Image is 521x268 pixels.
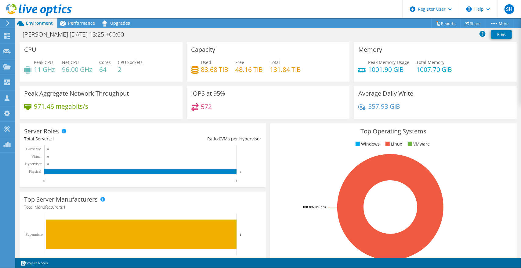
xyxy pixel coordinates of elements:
h4: 131.84 TiB [270,66,301,73]
h4: 1001.90 GiB [368,66,409,73]
text: 1 [240,233,241,236]
h1: [PERSON_NAME] [DATE] 13:25 +00:00 [20,31,133,38]
h3: IOPS at 95% [191,90,226,97]
a: Share [460,19,485,28]
text: 1 [236,179,237,183]
h4: 2 [118,66,143,73]
a: Print [491,30,512,39]
text: 0 [47,155,49,158]
span: Total [270,59,280,65]
span: Environment [26,20,53,26]
h4: 48.16 TiB [236,66,263,73]
h4: 64 [99,66,111,73]
a: Project Notes [16,259,52,267]
span: Used [201,59,212,65]
h3: Average Daily Write [358,90,413,97]
a: Reports [431,19,461,28]
h4: 1007.70 GiB [416,66,452,73]
span: Peak Memory Usage [368,59,409,65]
h3: Capacity [191,46,215,53]
h4: 96.00 GHz [62,66,92,73]
li: Windows [354,141,380,147]
h4: 557.93 GiB [368,103,400,110]
span: CPU Sockets [118,59,143,65]
span: 1 [52,136,54,142]
text: 0 [43,179,45,183]
span: Cores [99,59,111,65]
text: 0 [47,148,49,151]
tspan: 100.0% [302,205,314,209]
a: More [485,19,513,28]
div: Total Servers: [24,136,143,142]
span: Free [236,59,244,65]
text: Guest VM [26,147,42,151]
li: VMware [406,141,430,147]
h4: 572 [201,103,212,110]
text: Physical [29,169,41,174]
div: Ratio: VMs per Hypervisor [143,136,262,142]
span: Total Memory [416,59,444,65]
text: Virtual [31,154,42,159]
span: Peak CPU [34,59,53,65]
h4: 11 GHz [34,66,55,73]
tspan: Ubuntu [314,205,326,209]
span: Net CPU [62,59,79,65]
h3: Memory [358,46,382,53]
svg: \n [466,6,472,12]
span: SH [505,4,514,14]
h3: Top Server Manufacturers [24,196,98,203]
li: Linux [384,141,402,147]
span: Performance [68,20,95,26]
text: 0 [47,163,49,166]
text: Supermicro [26,232,43,237]
text: Hypervisor [25,162,42,166]
span: Upgrades [110,20,130,26]
h4: Total Manufacturers: [24,204,261,210]
h3: Top Operating Systems [275,128,512,135]
h4: 971.46 megabits/s [34,103,88,110]
h3: Server Roles [24,128,59,135]
h3: Peak Aggregate Network Throughput [24,90,129,97]
text: 1 [240,170,241,173]
span: 0 [219,136,221,142]
h3: CPU [24,46,36,53]
h4: 83.68 TiB [201,66,229,73]
span: 1 [63,204,66,210]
